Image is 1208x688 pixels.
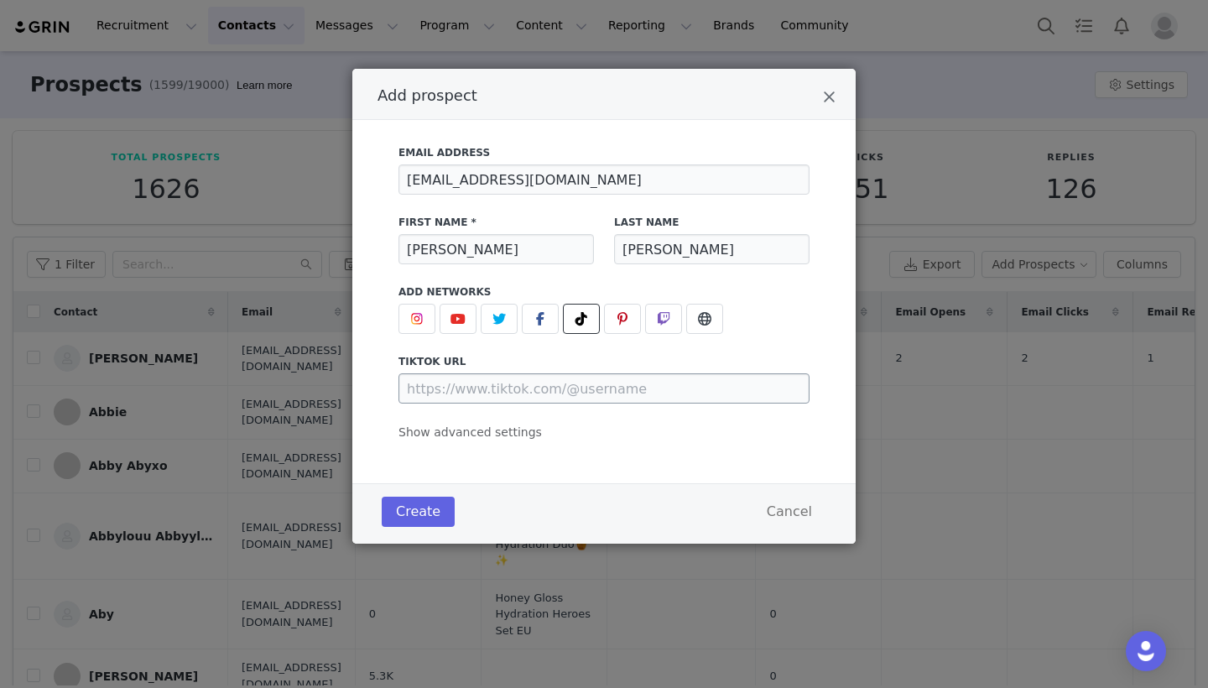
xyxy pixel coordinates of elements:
[614,215,810,230] label: Last Name
[377,86,477,104] span: Add prospect
[410,312,424,326] img: instagram.svg
[398,284,810,300] label: Add Networks
[382,497,455,527] button: Create
[398,145,810,160] label: Email Address
[352,69,856,544] div: Add prospect
[1126,631,1166,671] div: Open Intercom Messenger
[398,425,542,439] span: Show advanced settings
[398,373,810,404] input: https://www.tiktok.com/@username
[398,354,810,369] label: tiktok URL
[823,89,836,109] button: Close
[752,497,826,527] button: Cancel
[398,215,594,230] label: First Name *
